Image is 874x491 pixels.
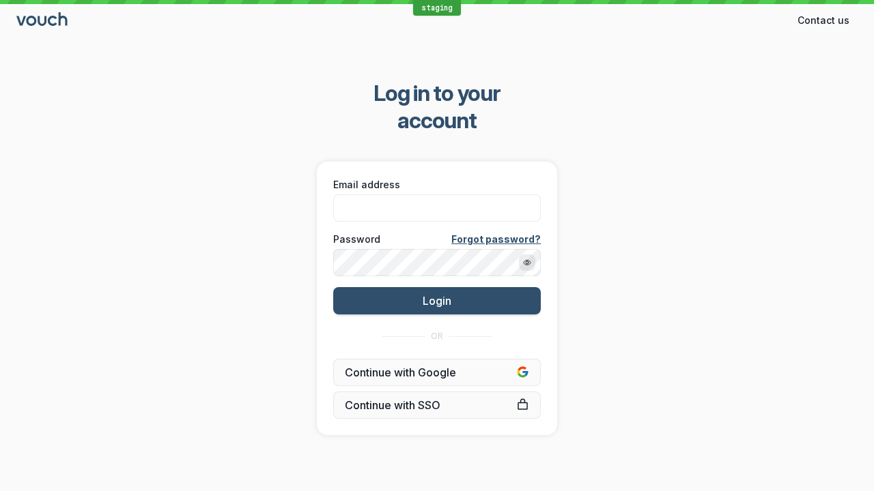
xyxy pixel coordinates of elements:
[333,233,380,246] span: Password
[451,233,541,246] a: Forgot password?
[345,366,529,379] span: Continue with Google
[333,287,541,314] button: Login
[333,391,541,419] a: Continue with SSO
[333,178,400,192] span: Email address
[423,294,451,308] span: Login
[335,80,539,134] span: Log in to your account
[789,10,858,31] button: Contact us
[431,331,443,342] span: OR
[16,15,70,27] a: Go to sign in
[519,254,535,271] button: Show password
[798,14,849,27] span: Contact us
[333,359,541,386] button: Continue with Google
[345,398,529,412] span: Continue with SSO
